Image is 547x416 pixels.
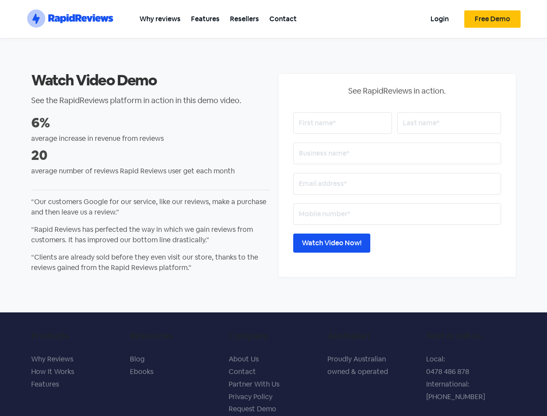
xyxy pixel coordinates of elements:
a: Free Demo [464,10,521,28]
p: “Rapid Reviews has perfected the way in which we gain reviews from customers. It has improved our... [31,224,269,245]
input: Mobile number* [293,203,501,225]
h2: See the RapidReviews platform in action in this demo video. [31,97,269,104]
a: How It Works [31,367,74,376]
a: Why Reviews [31,354,73,364]
a: Why reviews [134,9,186,29]
a: Request Demo [229,404,276,413]
strong: 6% [31,114,50,131]
a: Resellers [225,9,264,29]
h5: Resources [130,331,220,341]
h5: Australian [327,331,418,341]
p: average number of reviews Rapid Reviews user get each month [31,166,269,176]
a: About Us [229,354,259,364]
span: Free Demo [475,16,510,23]
input: Watch Video Now! [293,234,370,253]
p: “Clients are already sold before they even visit our store, thanks to the reviews gained from the... [31,252,269,273]
p: Local: 0478 486 878 International: [PHONE_NUMBER] [426,353,516,403]
input: First name* [293,112,392,134]
p: See RapidReviews in action. [293,85,501,97]
h5: Company [229,331,319,341]
strong: 20 [31,146,48,164]
a: Contact [264,9,302,29]
input: Email address* [293,173,501,195]
h2: Watch Video Demo [31,71,269,90]
input: Business name* [293,143,501,164]
p: “Our customers Google for our service, like our reviews, make a purchase and then leave us a revi... [31,197,269,218]
h5: Products [31,331,121,341]
a: Ebooks [130,367,153,376]
a: Contact [229,367,256,376]
a: Partner With Us [229,380,279,389]
p: Proudly Australian owned & operated [327,353,418,378]
a: Features [31,380,59,389]
input: Last name* [397,112,501,134]
a: Blog [130,354,145,364]
p: average increase in revenue from reviews [31,133,269,144]
a: Features [186,9,225,29]
h5: Text or call us. [426,331,516,341]
a: Privacy Policy [229,392,272,401]
a: Login [425,9,454,29]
